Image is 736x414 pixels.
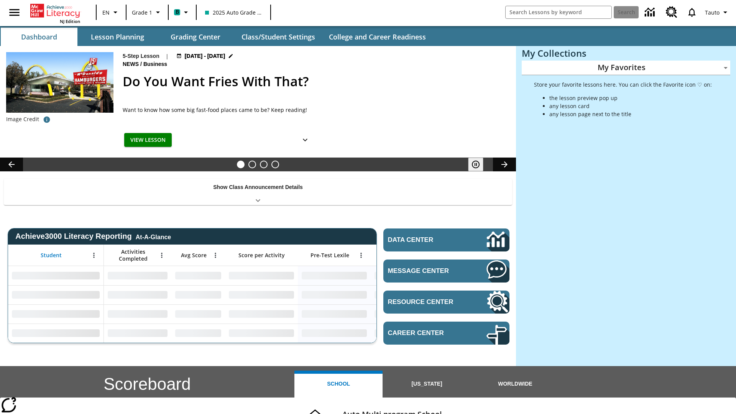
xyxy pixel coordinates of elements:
[383,228,509,251] a: Data Center
[88,250,100,261] button: Open Menu
[213,183,303,191] p: Show Class Announcement Details
[123,52,159,60] p: 5-Step Lesson
[468,158,491,171] div: Pause
[310,252,349,259] span: Pre-Test Lexile
[383,291,509,314] a: Resource Center, Will open in new tab
[294,371,383,398] button: School
[522,48,730,59] h3: My Collections
[104,266,171,285] div: No Data,
[661,2,682,23] a: Resource Center, Will open in new tab
[6,52,113,113] img: One of the first McDonald's stores, with the iconic red sign and golden arches.
[534,80,712,89] p: Store your favorite lessons here. You can click the Favorite icon ♡ on:
[640,2,661,23] a: Data Center
[102,8,110,16] span: EN
[383,260,509,283] a: Message Center
[248,161,256,168] button: Slide 2 Cars of the Future?
[171,285,225,304] div: No Data,
[104,324,171,343] div: No Data,
[371,285,444,304] div: No Data,
[79,28,156,46] button: Lesson Planning
[388,298,463,306] span: Resource Center
[3,1,26,24] button: Open side menu
[175,52,235,60] button: Jul 14 - Jul 20 Choose Dates
[522,61,730,75] div: My Favorites
[237,161,245,168] button: Slide 1 Do You Want Fries With That?
[39,113,54,127] button: Image credit: McClatchy-Tribune/Tribune Content Agency LLC/Alamy Stock Photo
[468,158,483,171] button: Pause
[388,267,463,275] span: Message Center
[157,28,234,46] button: Grading Center
[388,329,463,337] span: Career Center
[104,285,171,304] div: No Data,
[371,304,444,324] div: No Data,
[123,72,507,91] h2: Do You Want Fries With That?
[123,60,140,69] span: News
[123,106,314,114] div: Want to know how some big fast-food places came to be? Keep reading!
[181,252,207,259] span: Avg Score
[471,371,559,398] button: Worldwide
[205,8,262,16] span: 2025 Auto Grade 1 A
[1,28,77,46] button: Dashboard
[371,266,444,285] div: No Data,
[383,322,509,345] a: Career Center
[143,60,169,69] span: Business
[108,248,158,262] span: Activities Completed
[30,2,80,24] div: Home
[238,252,285,259] span: Score per Activity
[171,266,225,285] div: No Data,
[176,7,179,17] span: B
[185,52,225,60] span: [DATE] - [DATE]
[271,161,279,168] button: Slide 4 Career Lesson
[129,5,166,19] button: Grade: Grade 1, Select a grade
[104,304,171,324] div: No Data,
[549,102,712,110] li: any lesson card
[140,61,142,67] span: /
[132,8,152,16] span: Grade 1
[210,250,221,261] button: Open Menu
[383,371,471,398] button: [US_STATE]
[235,28,321,46] button: Class/Student Settings
[493,158,516,171] button: Lesson carousel, Next
[6,115,39,123] p: Image Credit
[30,3,80,18] a: Home
[260,161,268,168] button: Slide 3 Pre-release lesson
[702,5,733,19] button: Profile/Settings
[171,324,225,343] div: No Data,
[506,6,611,18] input: search field
[41,252,62,259] span: Student
[682,2,702,22] a: Notifications
[705,8,720,16] span: Tauto
[60,18,80,24] span: NJ Edition
[323,28,432,46] button: College and Career Readiness
[549,110,712,118] li: any lesson page next to the title
[156,250,168,261] button: Open Menu
[124,133,172,147] button: View Lesson
[4,179,512,205] div: Show Class Announcement Details
[136,232,171,241] div: At-A-Glance
[297,133,313,147] button: Show Details
[355,250,367,261] button: Open Menu
[166,52,169,60] span: |
[388,236,460,244] span: Data Center
[171,5,194,19] button: Boost Class color is teal. Change class color
[99,5,123,19] button: Language: EN, Select a language
[15,232,171,241] span: Achieve3000 Literacy Reporting
[171,304,225,324] div: No Data,
[371,324,444,343] div: No Data,
[549,94,712,102] li: the lesson preview pop up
